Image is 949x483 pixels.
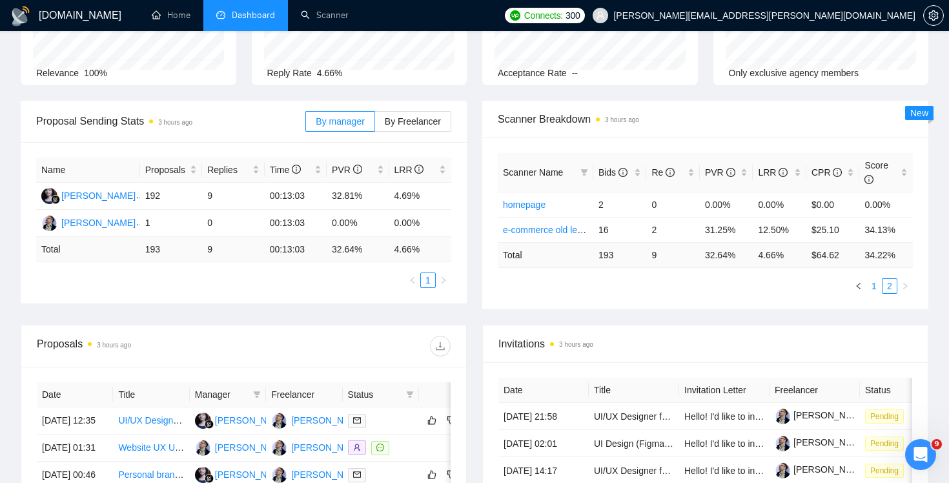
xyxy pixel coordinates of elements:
td: 0 [646,192,700,217]
div: [PERSON_NAME] [61,216,136,230]
span: right [901,282,909,290]
th: Proposals [140,158,202,183]
a: 1 [867,279,881,293]
a: Pending [865,465,909,475]
td: 9 [646,242,700,267]
a: YH[PERSON_NAME] [271,442,365,452]
img: c1OJkIx-IadjRms18ePMftOofhKLVhqZZQLjKjBy8mNgn5WQQo-UtPhwQ197ONuZaa [775,408,791,424]
span: Score [864,160,888,185]
img: YH [41,215,57,231]
span: By manager [316,116,364,127]
img: c1OJkIx-IadjRms18ePMftOofhKLVhqZZQLjKjBy8mNgn5WQQo-UtPhwQ197ONuZaa [775,462,791,478]
button: download [430,336,451,356]
span: 9 [932,439,942,449]
td: 0.00% [327,210,389,237]
th: Title [589,378,679,403]
div: [PERSON_NAME] [215,440,289,455]
td: 193 [140,237,202,262]
td: Total [498,242,593,267]
td: 0 [202,210,264,237]
th: Invitation Letter [679,378,770,403]
td: 32.64 % [327,237,389,262]
span: Manager [195,387,248,402]
span: Pending [865,437,904,451]
a: searchScanner [301,10,349,21]
a: [PERSON_NAME] [775,437,868,447]
button: left [851,278,866,294]
td: 32.64 % [700,242,753,267]
td: 0.00% [753,192,806,217]
td: $0.00 [806,192,860,217]
img: upwork-logo.png [510,10,520,21]
span: Status [348,387,401,402]
a: [PERSON_NAME] [775,410,868,420]
li: Previous Page [851,278,866,294]
time: 3 hours ago [158,119,192,126]
a: 1 [421,273,435,287]
span: 300 [566,8,580,23]
span: Time [270,165,301,175]
a: UI Design (Figma) for Crypto Wallet Chrome Extension [594,438,813,449]
td: [DATE] 02:01 [498,430,589,457]
span: filter [403,385,416,404]
span: LRR [394,165,424,175]
td: 12.50% [753,217,806,242]
span: Reply Rate [267,68,312,78]
a: RS[PERSON_NAME] [195,415,289,425]
span: right [440,276,447,284]
span: info-circle [618,168,628,177]
td: 34.13% [859,217,913,242]
td: [DATE] 01:31 [37,435,113,462]
span: filter [250,385,263,404]
td: 4.66 % [389,237,452,262]
a: UI/UX Designer Needed for iOS Screen Time Control App [118,415,349,426]
span: 100% [84,68,107,78]
span: Only exclusive agency members [729,68,859,78]
td: 9 [202,237,264,262]
a: UI/UX Designer for Social Media Mobile App (21 Screens) [594,466,826,476]
span: Acceptance Rate [498,68,567,78]
a: setting [923,10,944,21]
span: New [910,108,928,118]
td: $ 64.62 [806,242,860,267]
span: Invitations [498,336,912,352]
span: user-add [353,444,361,451]
span: info-circle [292,165,301,174]
img: RS [195,467,211,483]
span: like [427,415,436,426]
span: left [409,276,416,284]
li: 1 [420,272,436,288]
span: Scanner Name [503,167,563,178]
span: info-circle [833,168,842,177]
span: filter [406,391,414,398]
span: Proposal Sending Stats [36,113,305,129]
td: 00:13:03 [265,237,327,262]
li: Previous Page [405,272,420,288]
a: YH[PERSON_NAME] [271,415,365,425]
td: 31.25% [700,217,753,242]
img: c1OJkIx-IadjRms18ePMftOofhKLVhqZZQLjKjBy8mNgn5WQQo-UtPhwQ197ONuZaa [775,435,791,451]
img: gigradar-bm.png [205,474,214,483]
td: $25.10 [806,217,860,242]
span: info-circle [779,168,788,177]
time: 3 hours ago [97,342,131,349]
span: user [596,11,605,20]
td: Website UX UI Redesign Project - FigTemp.com [113,435,189,462]
img: YH [271,467,287,483]
span: LRR [758,167,788,178]
td: 32.81% [327,183,389,210]
td: [DATE] 21:58 [498,403,589,430]
span: 4.66% [317,68,343,78]
span: Pending [865,464,904,478]
span: PVR [705,167,735,178]
span: Connects: [524,8,563,23]
span: Scanner Breakdown [498,111,913,127]
span: info-circle [353,165,362,174]
td: 0.00% [389,210,452,237]
span: left [855,282,862,290]
a: Personal brand funnel designer [118,469,244,480]
a: YH[PERSON_NAME] [271,469,365,479]
span: dislike [447,415,456,426]
td: 193 [593,242,647,267]
img: logo [10,6,31,26]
